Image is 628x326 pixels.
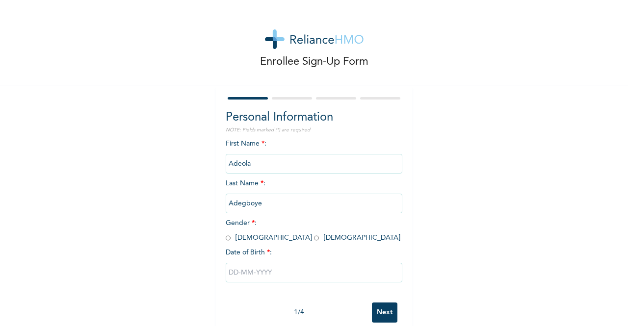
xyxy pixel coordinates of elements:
[226,194,402,213] input: Enter your last name
[226,109,402,126] h2: Personal Information
[226,126,402,134] p: NOTE: Fields marked (*) are required
[260,54,368,70] p: Enrollee Sign-Up Form
[226,248,272,258] span: Date of Birth :
[226,154,402,174] input: Enter your first name
[372,302,397,323] input: Next
[265,29,364,49] img: logo
[226,140,402,167] span: First Name :
[226,220,400,241] span: Gender : [DEMOGRAPHIC_DATA] [DEMOGRAPHIC_DATA]
[226,180,402,207] span: Last Name :
[226,263,402,282] input: DD-MM-YYYY
[226,307,372,318] div: 1 / 4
